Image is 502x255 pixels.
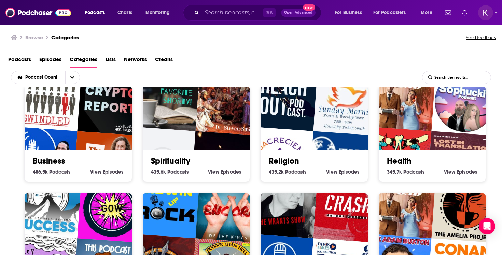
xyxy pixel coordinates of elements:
img: Growin' Up Rock [131,170,200,239]
div: Search podcasts, credits, & more... [190,5,328,21]
img: Reach Out [249,62,318,131]
span: Open Advanced [284,11,312,14]
img: Near death experience shorts by your favorite shorty! [131,62,200,131]
span: Podcast Count [25,75,60,80]
span: Charts [117,8,132,17]
button: open menu [80,7,114,18]
a: Networks [124,54,147,68]
span: ⌘ K [263,8,276,17]
img: Podchaser - Follow, Share and Rate Podcasts [5,6,71,19]
img: The Wrants Show [249,170,318,239]
button: open menu [11,75,65,80]
a: Show notifications dropdown [459,7,470,18]
a: Health [387,156,412,166]
a: Categories [51,34,79,41]
a: View Business Episodes [90,169,124,175]
button: Open AdvancedNew [281,9,316,17]
a: View Health Episodes [444,169,477,175]
span: Episodes [221,169,241,175]
h3: Browse [25,34,43,41]
button: Send feedback [464,33,498,42]
a: 435.6k Spirituality Podcasts [151,169,189,175]
img: The Amelia Project [431,174,500,243]
a: Charts [113,7,136,18]
span: 435.6k [151,169,166,175]
button: open menu [369,7,416,18]
a: Spirituality [151,156,190,166]
span: 345.7k [387,169,402,175]
img: Sunday Morning Praise Radio [313,67,382,136]
a: 435.2k Religion Podcasts [269,169,307,175]
span: For Podcasters [373,8,406,17]
span: Monitoring [145,8,170,17]
span: 435.2k [269,169,284,175]
a: 345.7k Health Podcasts [387,169,425,175]
span: Podcasts [85,8,105,17]
input: Search podcasts, credits, & more... [202,7,263,18]
span: Podcasts [285,169,307,175]
span: For Business [335,8,362,17]
a: View Religion Episodes [326,169,360,175]
span: 486.5k [33,169,48,175]
span: View [444,169,455,175]
img: Solomon's Porch [195,67,264,136]
div: Your Mom & Dad [367,62,436,131]
a: 486.5k Business Podcasts [33,169,71,175]
a: Categories [70,54,97,68]
span: Podcasts [167,169,189,175]
button: open menu [141,7,179,18]
a: Credits [155,54,173,68]
a: Episodes [39,54,61,68]
div: Open Intercom Messenger [479,218,495,234]
img: Crash MotoGP Podcast [313,174,382,243]
span: Podcasts [403,169,425,175]
a: Lists [106,54,116,68]
span: View [208,169,219,175]
img: Swindled [13,62,82,131]
button: open menu [330,7,371,18]
img: User Profile [478,5,493,20]
span: Episodes [103,169,124,175]
a: Podcasts [8,54,31,68]
img: Your Mom & Dad [367,170,436,239]
a: View Spirituality Episodes [208,169,241,175]
img: Girls on wheels [77,174,146,243]
img: Daily Crypto Report [77,67,146,136]
span: Logged in as kwignall [478,5,493,20]
span: Podcasts [49,169,71,175]
a: Religion [269,156,299,166]
img: The Real Stories Behind Success [13,170,82,239]
a: Business [33,156,65,166]
span: View [90,169,101,175]
button: open menu [65,71,80,84]
span: Episodes [339,169,360,175]
button: open menu [416,7,441,18]
img: Sophuckit™ Podcast [431,67,500,136]
a: Show notifications dropdown [442,7,454,18]
span: More [421,8,432,17]
button: Show profile menu [478,5,493,20]
span: Episodes [457,169,477,175]
img: WTK: Encore [195,174,264,243]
